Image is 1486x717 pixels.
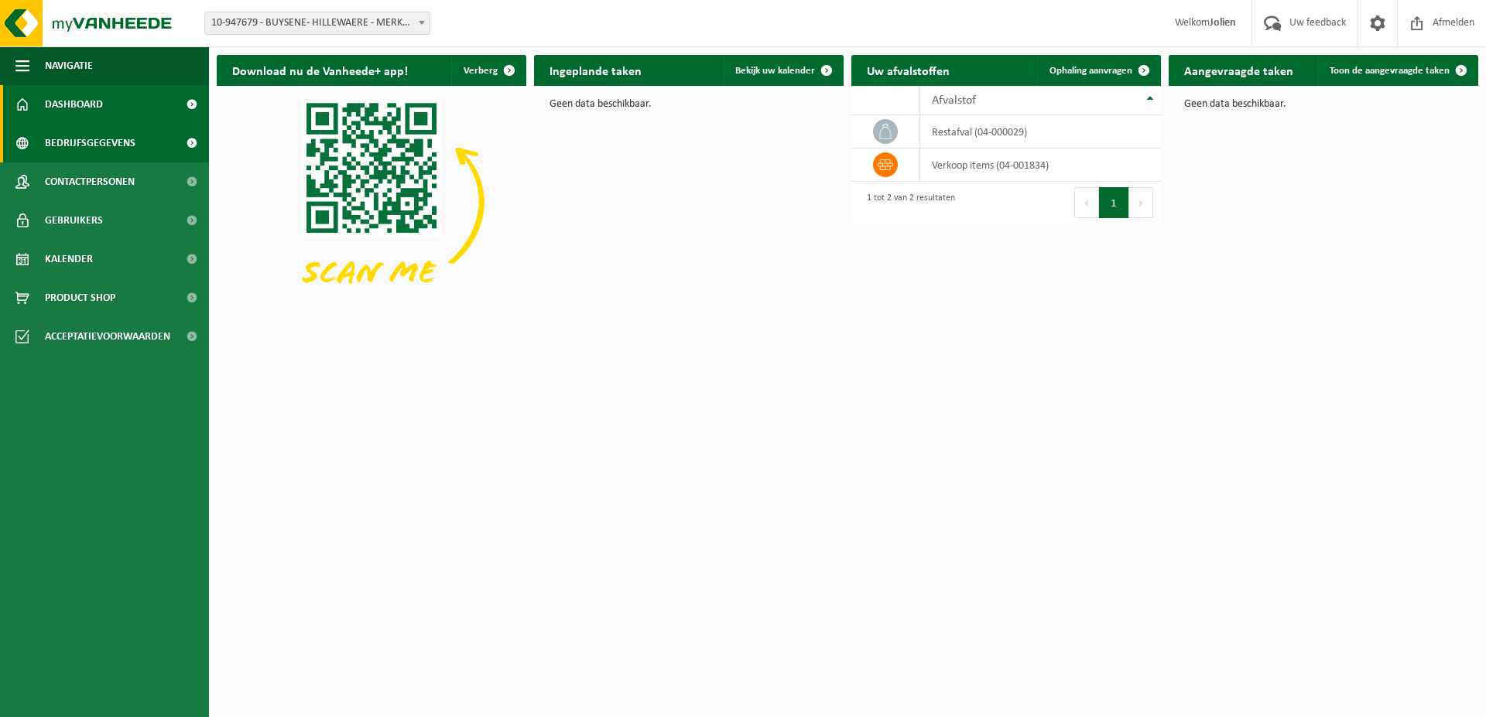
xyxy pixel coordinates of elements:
td: verkoop items (04-001834) [920,149,1161,182]
span: Dashboard [45,85,103,124]
span: 10-947679 - BUYSENE- HILLEWAERE - MERKEM [204,12,430,35]
button: Verberg [451,55,525,86]
button: Next [1129,187,1153,218]
img: Download de VHEPlus App [217,86,526,318]
span: Bekijk uw kalender [735,66,815,76]
span: Product Shop [45,278,115,317]
span: Kalender [45,240,93,278]
span: Verberg [464,66,498,76]
span: Acceptatievoorwaarden [45,317,170,356]
h2: Aangevraagde taken [1169,55,1309,85]
p: Geen data beschikbaar. [550,99,828,110]
span: Bedrijfsgegevens [45,124,135,162]
h2: Uw afvalstoffen [851,55,965,85]
a: Ophaling aanvragen [1037,55,1159,86]
div: 1 tot 2 van 2 resultaten [859,186,955,220]
span: 10-947679 - BUYSENE- HILLEWAERE - MERKEM [205,12,430,34]
h2: Ingeplande taken [534,55,657,85]
span: Gebruikers [45,201,103,240]
span: Navigatie [45,46,93,85]
span: Ophaling aanvragen [1049,66,1132,76]
span: Afvalstof [932,94,976,107]
a: Toon de aangevraagde taken [1317,55,1477,86]
button: Previous [1074,187,1099,218]
td: restafval (04-000029) [920,115,1161,149]
strong: Jolien [1210,17,1236,29]
p: Geen data beschikbaar. [1184,99,1463,110]
h2: Download nu de Vanheede+ app! [217,55,423,85]
span: Toon de aangevraagde taken [1330,66,1450,76]
a: Bekijk uw kalender [723,55,842,86]
button: 1 [1099,187,1129,218]
span: Contactpersonen [45,162,135,201]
